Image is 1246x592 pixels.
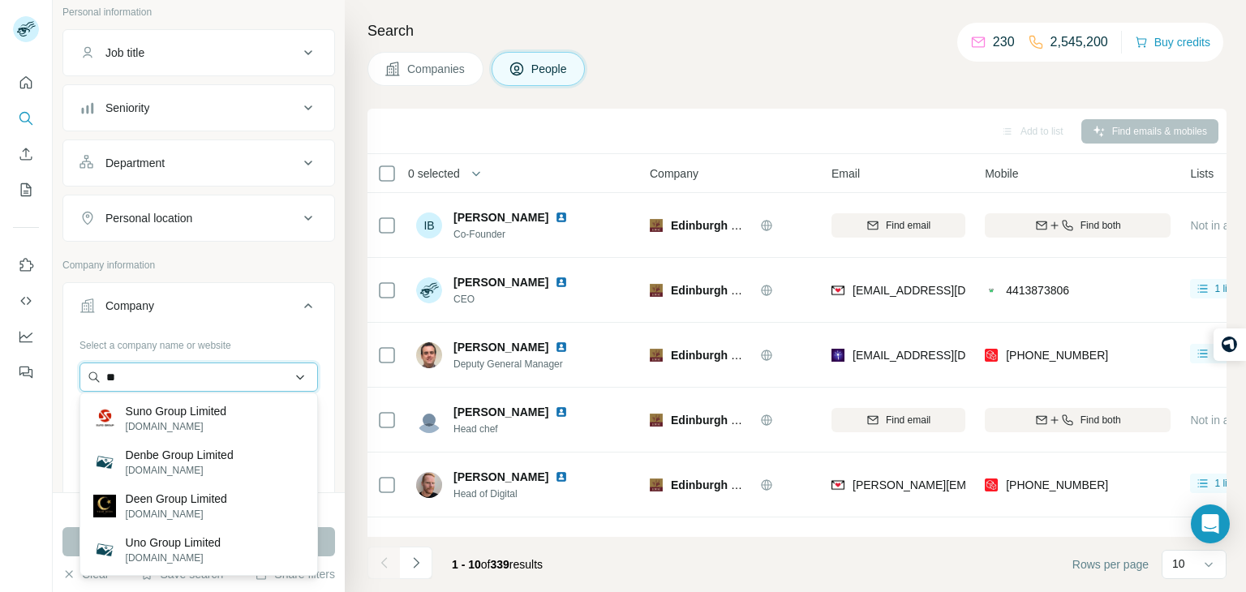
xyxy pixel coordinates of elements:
span: Find both [1081,218,1121,233]
span: Company [650,165,698,182]
img: LinkedIn logo [555,405,568,418]
button: Use Surfe API [13,286,39,315]
span: Co-Founder [453,227,587,242]
img: provider prospeo logo [985,347,998,363]
span: Find email [886,218,930,233]
button: Clear [62,566,109,582]
button: My lists [13,175,39,204]
p: Company information [62,258,335,272]
span: [PERSON_NAME] [453,469,548,485]
button: Enrich CSV [13,139,39,169]
span: Find both [1081,413,1121,427]
span: [PERSON_NAME] [453,209,548,225]
span: Head of Digital [453,487,587,501]
p: Uno Group Limited [126,534,221,551]
span: 339 [491,558,509,571]
span: [PERSON_NAME] [453,404,548,420]
span: Not in a list [1190,414,1246,427]
img: Logo of Edinburgh Woollen Mill [650,219,663,232]
img: Avatar [416,472,442,498]
button: Personal location [63,199,334,238]
p: Denbe Group Limited [126,447,234,463]
img: provider prospeo logo [985,477,998,493]
span: Companies [407,61,466,77]
div: Personal location [105,210,192,226]
img: LinkedIn logo [555,341,568,354]
p: Deen Group Limited [126,491,227,507]
img: LinkedIn logo [555,211,568,224]
button: Buy credits [1135,31,1210,54]
button: Find email [831,408,965,432]
span: 0 selected [408,165,460,182]
span: Mobile [985,165,1018,182]
img: Deen Group Limited [93,495,116,517]
p: 10 [1172,556,1185,572]
img: provider leadmagic logo [831,347,844,363]
img: Logo of Edinburgh Woollen Mill [650,349,663,362]
span: People [531,61,569,77]
img: Logo of Edinburgh Woollen Mill [650,414,663,427]
div: Select a company name or website [79,332,318,353]
img: LinkedIn logo [555,276,568,289]
p: [DOMAIN_NAME] [126,419,227,434]
span: Edinburgh Woollen Mill [671,284,797,297]
p: Personal information [62,5,335,19]
span: [EMAIL_ADDRESS][DOMAIN_NAME] [853,284,1045,297]
button: Quick start [13,68,39,97]
button: Feedback [13,358,39,387]
img: LinkedIn logo [599,535,612,548]
img: provider contactout logo [985,282,998,298]
img: Logo of Edinburgh Woollen Mill [650,284,663,297]
span: Rows per page [1072,556,1149,573]
span: Edinburgh Woollen Mill [671,219,797,232]
button: Department [63,144,334,182]
p: 230 [993,32,1015,52]
p: 2,545,200 [1051,32,1108,52]
span: [PERSON_NAME] The [GEOGRAPHIC_DATA] [453,535,697,548]
img: provider findymail logo [831,282,844,298]
button: Search [13,104,39,133]
img: Avatar [416,537,442,563]
span: Edinburgh Woollen Mill [671,478,797,491]
img: Avatar [416,277,442,303]
span: Not in a list [1190,219,1246,232]
span: Deputy General Manager [453,357,587,371]
img: Avatar [416,407,442,433]
p: [DOMAIN_NAME] [126,463,234,478]
div: Department [105,155,165,171]
div: Seniority [105,100,149,116]
span: 4413873806 [1006,284,1069,297]
img: Logo of Edinburgh Woollen Mill [650,478,663,491]
button: Seniority [63,88,334,127]
span: [PHONE_NUMBER] [1006,349,1108,362]
span: Edinburgh Woollen Mill [671,349,797,362]
img: LinkedIn logo [555,470,568,483]
span: [PHONE_NUMBER] [1006,478,1108,491]
span: Find email [886,413,930,427]
h4: Search [367,19,1227,42]
span: [PERSON_NAME] [453,274,548,290]
span: Email [831,165,860,182]
button: Job title [63,33,334,72]
div: Open Intercom Messenger [1191,504,1230,543]
div: Job title [105,45,144,61]
span: of [481,558,491,571]
button: Find both [985,213,1171,238]
p: [DOMAIN_NAME] [126,507,227,521]
span: [PERSON_NAME][EMAIL_ADDRESS][PERSON_NAME][DOMAIN_NAME] [853,478,1232,491]
span: [EMAIL_ADDRESS][DOMAIN_NAME] [853,349,1045,362]
img: Uno Group Limited [93,538,116,561]
button: Find both [985,408,1171,432]
span: CEO [453,292,587,307]
span: 1 - 10 [452,558,481,571]
span: 1 list [1214,281,1235,296]
button: Company [63,286,334,332]
span: [PERSON_NAME] [453,339,548,355]
div: IB [416,212,442,238]
button: Find email [831,213,965,238]
span: Edinburgh Woollen Mill [671,414,797,427]
button: Navigate to next page [400,547,432,579]
span: Head chef [453,422,587,436]
p: [DOMAIN_NAME] [126,551,221,565]
button: Use Surfe on LinkedIn [13,251,39,280]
